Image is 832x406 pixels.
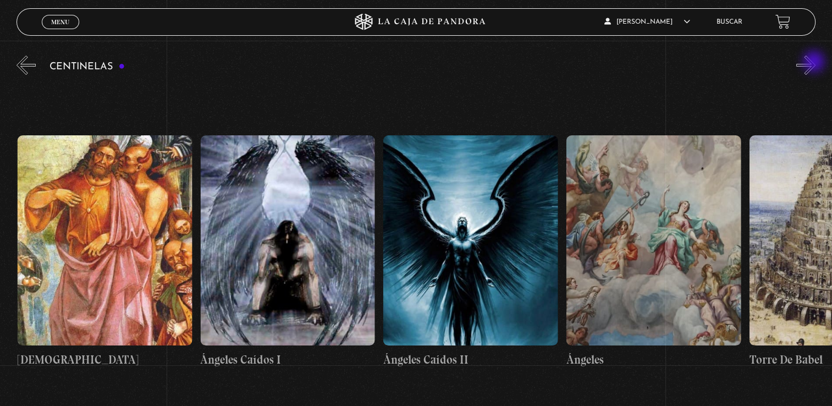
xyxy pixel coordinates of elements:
button: Next [796,56,816,75]
a: View your shopping cart [775,14,790,29]
h4: Ángeles [566,351,741,369]
span: Menu [51,19,69,25]
h4: [DEMOGRAPHIC_DATA] [18,351,192,369]
a: Buscar [717,19,742,25]
button: Previous [16,56,36,75]
span: Cerrar [47,28,73,36]
h4: Ángeles Caídos I [201,351,376,369]
h4: Ángeles Caídos II [383,351,558,369]
span: [PERSON_NAME] [604,19,690,25]
h3: Centinelas [49,62,125,72]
